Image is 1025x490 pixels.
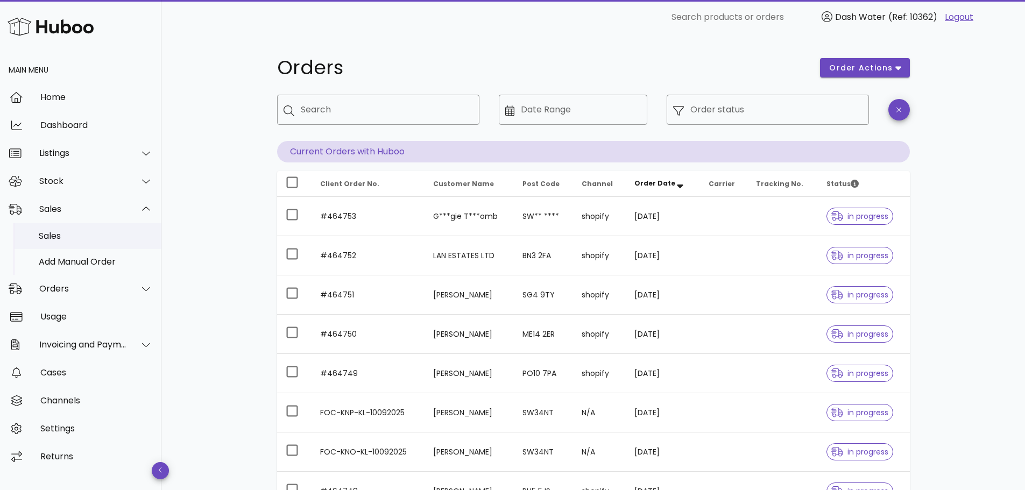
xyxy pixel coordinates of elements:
[831,370,888,377] span: in progress
[312,315,425,354] td: #464750
[573,393,626,432] td: N/A
[835,11,886,23] span: Dash Water
[40,395,153,406] div: Channels
[831,291,888,299] span: in progress
[700,171,747,197] th: Carrier
[425,236,514,275] td: LAN ESTATES LTD
[312,236,425,275] td: #464752
[312,197,425,236] td: #464753
[747,171,818,197] th: Tracking No.
[514,275,573,315] td: SG4 9TY
[514,236,573,275] td: BN3 2FA
[709,179,735,188] span: Carrier
[626,432,700,472] td: [DATE]
[39,176,127,186] div: Stock
[39,148,127,158] div: Listings
[514,354,573,393] td: PO10 7PA
[312,432,425,472] td: FOC-KNO-KL-10092025
[573,432,626,472] td: N/A
[40,120,153,130] div: Dashboard
[831,212,888,220] span: in progress
[820,58,909,77] button: order actions
[8,15,94,38] img: Huboo Logo
[40,92,153,102] div: Home
[425,315,514,354] td: [PERSON_NAME]
[425,432,514,472] td: [PERSON_NAME]
[425,354,514,393] td: [PERSON_NAME]
[756,179,803,188] span: Tracking No.
[626,393,700,432] td: [DATE]
[573,171,626,197] th: Channel
[573,275,626,315] td: shopify
[40,367,153,378] div: Cases
[40,311,153,322] div: Usage
[312,393,425,432] td: FOC-KNP-KL-10092025
[573,354,626,393] td: shopify
[39,283,127,294] div: Orders
[277,58,808,77] h1: Orders
[634,179,675,188] span: Order Date
[312,275,425,315] td: #464751
[831,252,888,259] span: in progress
[582,179,613,188] span: Channel
[522,179,560,188] span: Post Code
[40,423,153,434] div: Settings
[312,171,425,197] th: Client Order No.
[40,451,153,461] div: Returns
[818,171,909,197] th: Status
[888,11,937,23] span: (Ref: 10362)
[626,197,700,236] td: [DATE]
[514,393,573,432] td: SW34NT
[425,393,514,432] td: [PERSON_NAME]
[626,275,700,315] td: [DATE]
[626,171,700,197] th: Order Date: Sorted descending. Activate to remove sorting.
[626,236,700,275] td: [DATE]
[831,409,888,416] span: in progress
[573,197,626,236] td: shopify
[829,62,893,74] span: order actions
[514,171,573,197] th: Post Code
[277,141,910,162] p: Current Orders with Huboo
[626,315,700,354] td: [DATE]
[39,204,127,214] div: Sales
[39,257,153,267] div: Add Manual Order
[573,236,626,275] td: shopify
[425,275,514,315] td: [PERSON_NAME]
[831,330,888,338] span: in progress
[945,11,973,24] a: Logout
[514,432,573,472] td: SW34NT
[514,315,573,354] td: ME14 2ER
[831,448,888,456] span: in progress
[39,231,153,241] div: Sales
[626,354,700,393] td: [DATE]
[312,354,425,393] td: #464749
[425,171,514,197] th: Customer Name
[320,179,379,188] span: Client Order No.
[433,179,494,188] span: Customer Name
[39,339,127,350] div: Invoicing and Payments
[573,315,626,354] td: shopify
[826,179,859,188] span: Status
